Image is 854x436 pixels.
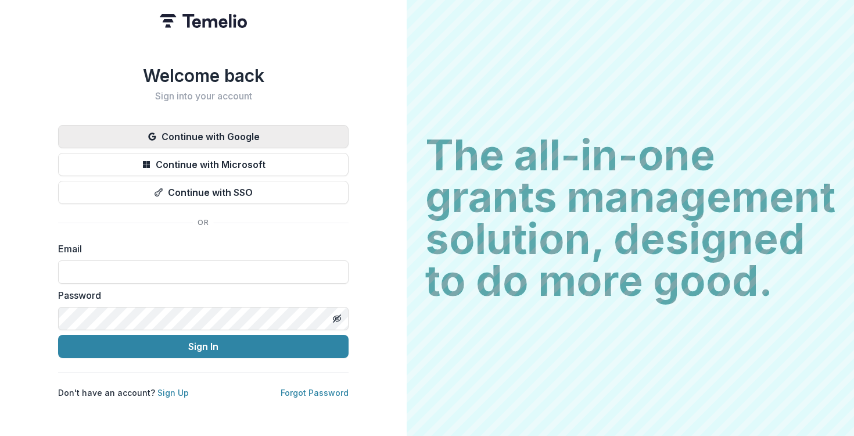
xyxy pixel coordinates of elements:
[157,388,189,398] a: Sign Up
[58,91,349,102] h2: Sign into your account
[58,288,342,302] label: Password
[281,388,349,398] a: Forgot Password
[160,14,247,28] img: Temelio
[58,335,349,358] button: Sign In
[328,309,346,328] button: Toggle password visibility
[58,65,349,86] h1: Welcome back
[58,125,349,148] button: Continue with Google
[58,242,342,256] label: Email
[58,387,189,399] p: Don't have an account?
[58,181,349,204] button: Continue with SSO
[58,153,349,176] button: Continue with Microsoft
